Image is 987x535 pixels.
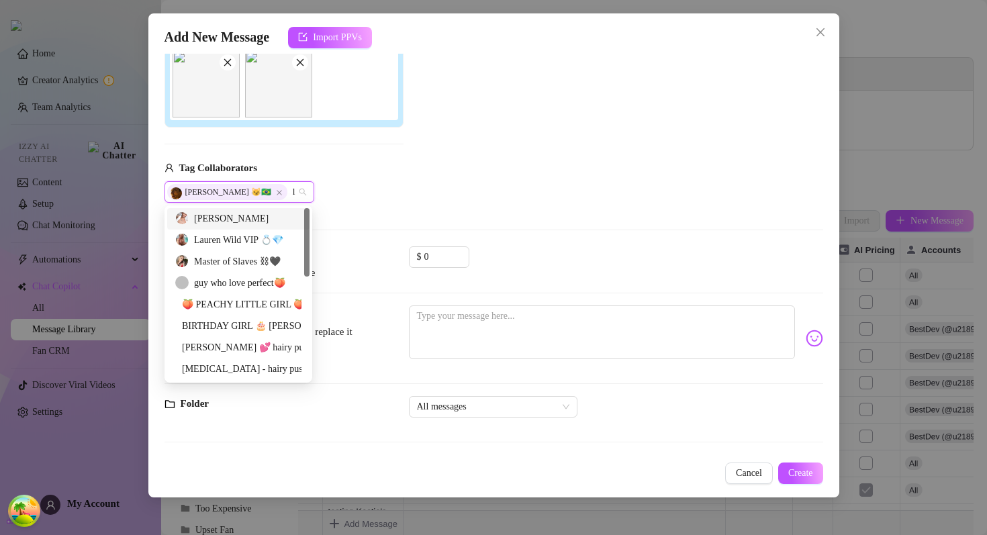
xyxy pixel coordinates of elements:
span: close [815,27,826,38]
span: user [164,160,174,177]
span: Put in your message to replace it with the fan's first name. [164,326,352,353]
span: [PERSON_NAME] 😼🇧🇷 [167,184,287,200]
img: media [245,50,312,117]
button: Close [810,21,831,43]
button: Open Tanstack query devtools [11,497,38,524]
div: BIRTHDAY GIRL 🎂 NEKOMIIYA [167,315,310,337]
div: [PERSON_NAME] 💕 hairy pussy [175,340,301,355]
div: 🍑 PEACHY LITTLE GIRL 🍑 [175,297,301,312]
button: Create [778,463,823,484]
div: Master of Slaves ⛓🖤 [175,254,301,269]
span: Cancel [736,468,762,479]
div: Master of Slaves ⛓🖤 [167,251,310,273]
span: Import PPVs [313,32,362,43]
div: guy who love perfect🍑 [175,276,301,291]
span: Close [810,27,831,38]
button: Cancel [725,463,773,484]
div: 🍑 PEACHY LITTLE GIRL 🍑 [167,294,310,315]
div: Lauren Wild VIP 💍💎 [167,230,310,251]
span: Add New Message [164,27,270,48]
img: avatar.jpg [176,234,188,246]
div: [PERSON_NAME] [175,211,301,226]
img: media [173,50,240,117]
strong: Tag Collaborators [179,162,258,173]
img: avatar.jpg [176,212,188,224]
span: close [223,58,232,67]
strong: Folder [181,398,209,409]
img: avatar.jpg [176,255,188,267]
div: guy who love perfect🍑 [167,273,310,294]
span: Close [276,189,283,196]
span: close [295,58,305,67]
div: KYRA - hairy pussy and natural body [167,358,310,380]
div: Lauren Wild VIP 💍💎 [175,233,301,248]
img: svg%3e [806,330,823,347]
span: import [298,32,308,42]
div: Leah 💕 hairy pussy [167,337,310,358]
div: Ali Kuster [167,208,310,230]
span: folder [164,396,175,412]
div: BIRTHDAY GIRL 🎂 [PERSON_NAME] [175,319,301,334]
button: Import PPVs [288,27,372,48]
div: [MEDICAL_DATA] - hairy pussy and natural body [175,362,301,377]
span: All messages [417,397,569,417]
img: avatar.jpg [170,187,182,199]
span: Create [788,468,813,479]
